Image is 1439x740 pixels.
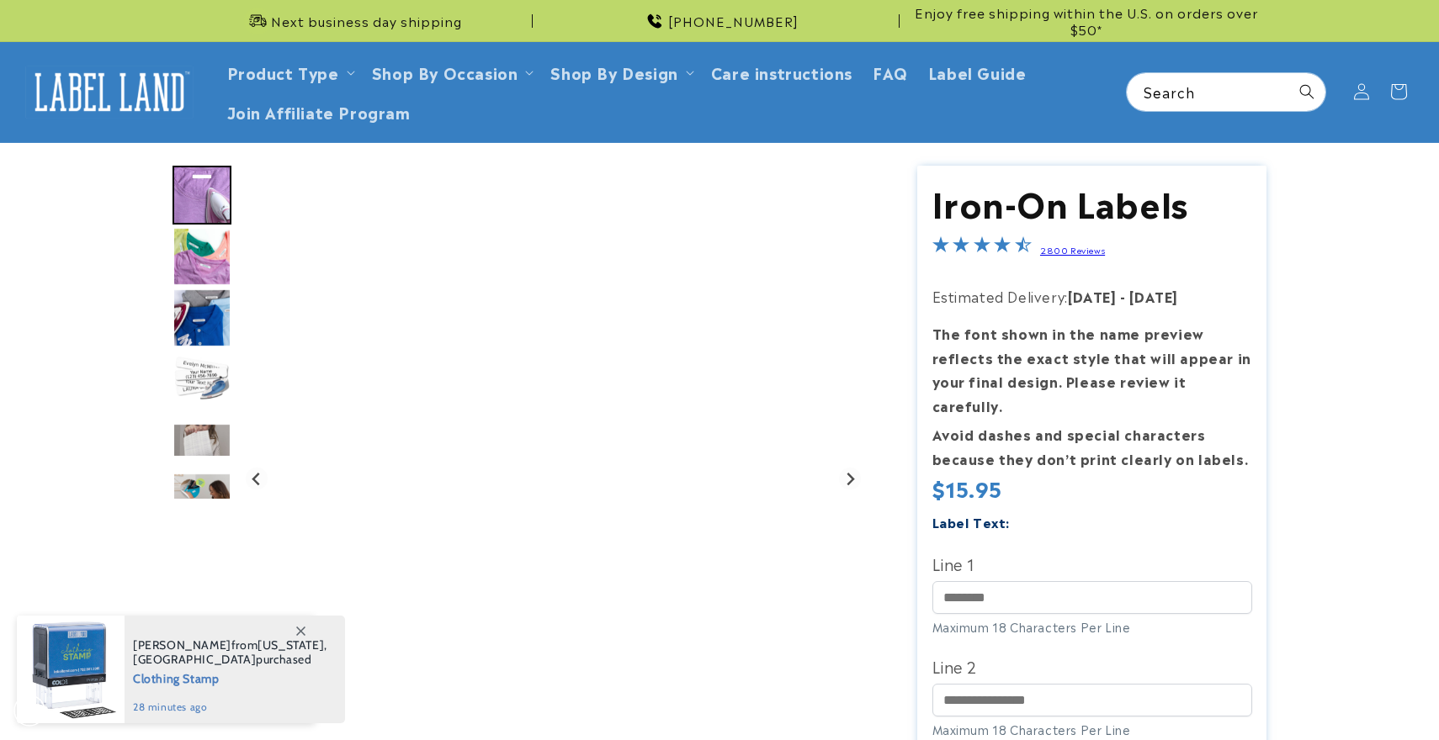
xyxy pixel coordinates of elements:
span: [US_STATE] [258,637,324,653]
a: Join Affiliate Program [217,92,421,131]
strong: [DATE] [1129,286,1178,306]
a: Label Guide [918,52,1037,92]
p: Estimated Delivery: [932,284,1252,309]
label: Label Text: [932,512,1011,531]
img: Iron on name tags ironed to a t-shirt [173,227,231,286]
span: [PHONE_NUMBER] [668,13,799,29]
div: Go to slide 6 [173,473,231,531]
span: Enjoy free shipping within the U.S. on orders over $50* [906,4,1266,37]
span: $15.95 [932,475,1003,501]
button: Next slide [839,468,862,490]
summary: Shop By Occasion [362,52,541,92]
span: [PERSON_NAME] [133,637,231,653]
strong: The font shown in the name preview reflects the exact style that will appear in your final design... [932,323,1251,415]
div: Maximum 18 Characters Per Line [932,721,1252,738]
a: FAQ [863,52,918,92]
span: 4.5-star overall rating [932,238,1032,258]
img: null [173,423,231,457]
strong: Avoid dashes and special characters because they don’t print clearly on labels. [932,424,1249,468]
label: Line 2 [932,653,1252,679]
span: Label Guide [928,62,1027,82]
div: Go to slide 5 [173,411,231,470]
button: Search [1288,73,1325,110]
div: Go to slide 2 [173,227,231,286]
span: [GEOGRAPHIC_DATA] [133,652,256,667]
div: Maximum 18 Characters Per Line [932,618,1252,636]
span: Care instructions [711,62,852,82]
img: Iron-On Labels - Label Land [173,473,231,531]
span: FAQ [873,62,908,82]
img: Iron on name label being ironed to shirt [173,166,231,225]
button: Go to last slide [246,468,268,490]
span: Next business day shipping [271,13,462,29]
img: Label Land [25,66,194,118]
a: 2800 Reviews [1040,244,1105,256]
label: Line 1 [932,550,1252,577]
img: Iron-on name labels with an iron [173,350,231,409]
img: Iron on name labels ironed to shirt collar [173,288,231,347]
strong: [DATE] [1068,286,1117,306]
a: Care instructions [701,52,863,92]
a: Shop By Design [550,61,677,83]
div: Go to slide 3 [173,288,231,347]
div: Go to slide 1 [173,166,231,225]
span: Shop By Occasion [372,62,518,82]
a: Product Type [227,61,339,83]
span: from , purchased [133,638,327,667]
summary: Shop By Design [540,52,700,92]
div: Go to slide 4 [173,350,231,409]
strong: - [1120,286,1126,306]
h1: Iron-On Labels [932,180,1252,224]
span: Join Affiliate Program [227,102,411,121]
a: Label Land [19,60,200,124]
summary: Product Type [217,52,362,92]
